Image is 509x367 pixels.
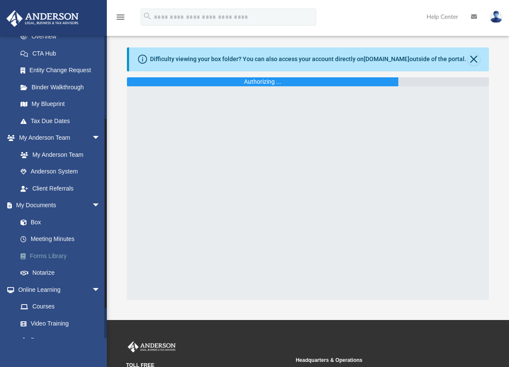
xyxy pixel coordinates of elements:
a: Notarize [12,264,113,282]
a: My Anderson Teamarrow_drop_down [6,129,109,147]
span: arrow_drop_down [92,129,109,147]
a: Forms Library [12,247,113,264]
a: My Documentsarrow_drop_down [6,197,113,214]
a: Client Referrals [12,180,109,197]
div: Difficulty viewing your box folder? You can also access your account directly on outside of the p... [150,55,466,64]
a: Binder Walkthrough [12,79,113,96]
img: User Pic [490,11,503,23]
a: Entity Change Request [12,62,113,79]
a: CTA Hub [12,45,113,62]
a: Anderson System [12,163,109,180]
a: Tax Due Dates [12,112,113,129]
a: menu [115,16,126,22]
small: Headquarters & Operations [296,356,459,364]
button: Close [468,53,480,65]
img: Anderson Advisors Platinum Portal [4,10,81,27]
a: Resources [12,332,109,349]
a: Meeting Minutes [12,231,113,248]
a: [DOMAIN_NAME] [364,56,409,62]
img: Anderson Advisors Platinum Portal [126,341,177,352]
span: arrow_drop_down [92,197,109,214]
a: Box [12,214,109,231]
a: My Blueprint [12,96,109,113]
a: Overview [12,28,113,45]
i: menu [115,12,126,22]
span: arrow_drop_down [92,281,109,299]
a: My Anderson Team [12,146,105,163]
a: Video Training [12,315,105,332]
a: Courses [12,298,109,315]
div: Authorizing ... [244,77,281,86]
i: search [143,12,152,21]
a: Online Learningarrow_drop_down [6,281,109,298]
